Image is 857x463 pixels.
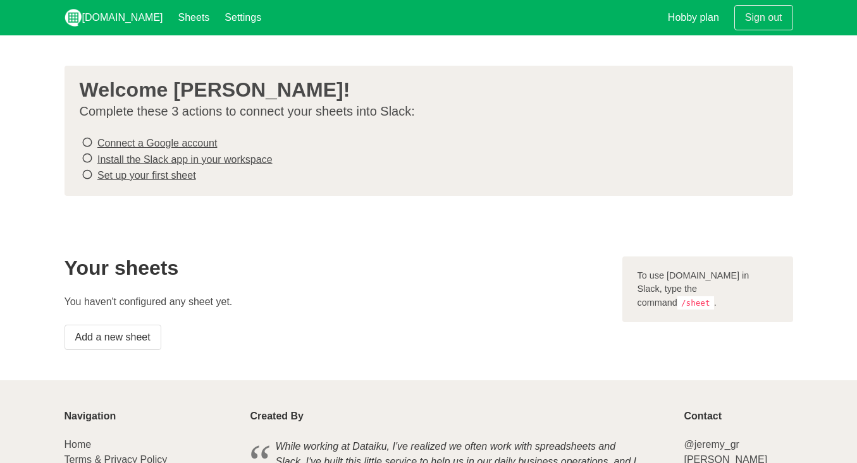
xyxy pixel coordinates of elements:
img: logo_v2_white.png [65,9,82,27]
p: Created By [250,411,669,422]
a: Set up your first sheet [97,170,196,181]
p: You haven't configured any sheet yet. [65,294,607,310]
a: Home [65,439,92,450]
a: Add a new sheet [65,325,161,350]
a: @jeremy_gr [684,439,739,450]
p: Complete these 3 actions to connect your sheets into Slack: [80,104,768,119]
a: Sign out [734,5,793,30]
p: Navigation [65,411,235,422]
code: /sheet [677,296,714,310]
h2: Your sheets [65,256,607,279]
h3: Welcome [PERSON_NAME]! [80,78,768,101]
a: Connect a Google account [97,138,217,148]
div: To use [DOMAIN_NAME] in Slack, type the command . [622,256,793,323]
p: Contact [684,411,792,422]
a: Install the Slack app in your workspace [97,153,273,164]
